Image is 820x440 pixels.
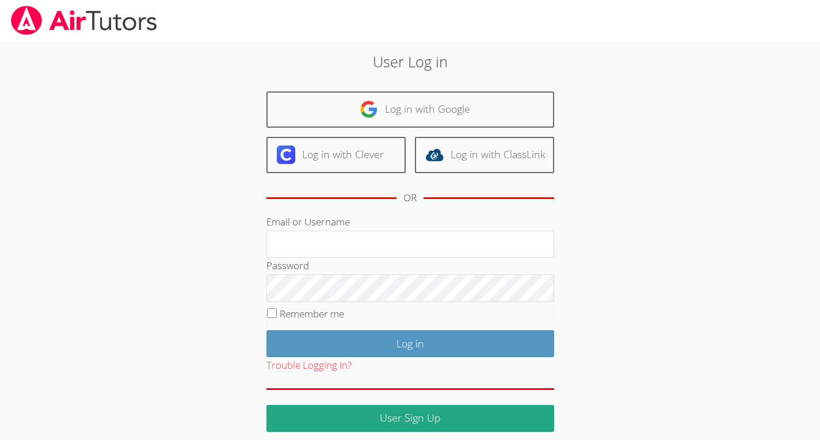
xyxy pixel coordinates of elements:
[415,137,554,173] a: Log in with ClassLink
[266,405,554,432] a: User Sign Up
[266,330,554,357] input: Log in
[425,146,444,164] img: classlink-logo-d6bb404cc1216ec64c9a2012d9dc4662098be43eaf13dc465df04b49fa7ab582.svg
[266,357,352,374] button: Trouble Logging In?
[403,190,417,206] div: OR
[280,307,344,320] label: Remember me
[10,6,158,35] img: airtutors_banner-c4298cdbf04f3fff15de1276eac7730deb9818008684d7c2e4769d2f7ddbe033.png
[266,215,350,228] label: Email or Username
[277,146,295,164] img: clever-logo-6eab21bc6e7a338710f1a6ff85c0baf02591cd810cc4098c63d3a4b26e2feb20.svg
[189,51,632,72] h2: User Log in
[266,137,406,173] a: Log in with Clever
[360,100,378,118] img: google-logo-50288ca7cdecda66e5e0955fdab243c47b7ad437acaf1139b6f446037453330a.svg
[266,91,554,128] a: Log in with Google
[266,259,309,272] label: Password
